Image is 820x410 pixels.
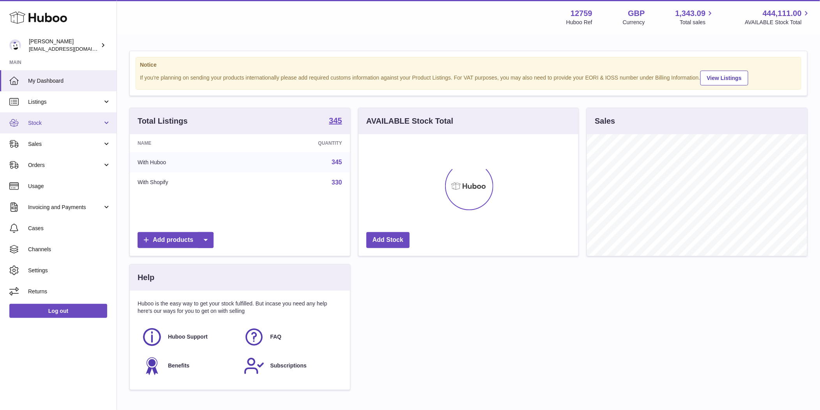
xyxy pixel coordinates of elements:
[28,225,111,232] span: Cases
[9,304,107,318] a: Log out
[140,69,797,85] div: If you're planning on sending your products internationally please add required customs informati...
[248,134,350,152] th: Quantity
[28,140,102,148] span: Sales
[28,246,111,253] span: Channels
[28,98,102,106] span: Listings
[138,300,342,315] p: Huboo is the easy way to get your stock fulfilled. But incase you need any help here's our ways f...
[138,116,188,126] h3: Total Listings
[366,232,410,248] a: Add Stock
[141,355,236,376] a: Benefits
[28,119,102,127] span: Stock
[28,204,102,211] span: Invoicing and Payments
[28,77,111,85] span: My Dashboard
[270,333,281,341] span: FAQ
[29,38,99,53] div: [PERSON_NAME]
[130,152,248,172] td: With Huboo
[680,19,714,26] span: Total sales
[168,362,189,369] span: Benefits
[28,267,111,274] span: Settings
[140,61,797,69] strong: Notice
[700,71,748,85] a: View Listings
[244,355,338,376] a: Subscriptions
[130,134,248,152] th: Name
[28,183,111,190] span: Usage
[745,19,811,26] span: AVAILABLE Stock Total
[28,288,111,295] span: Returns
[138,232,214,248] a: Add products
[244,327,338,348] a: FAQ
[366,116,453,126] h3: AVAILABLE Stock Total
[141,327,236,348] a: Huboo Support
[571,8,592,19] strong: 12759
[168,333,208,341] span: Huboo Support
[675,8,715,26] a: 1,343.09 Total sales
[595,116,615,126] h3: Sales
[745,8,811,26] a: 444,111.00 AVAILABLE Stock Total
[675,8,706,19] span: 1,343.09
[130,172,248,193] td: With Shopify
[332,159,342,165] a: 345
[332,179,342,186] a: 330
[329,117,342,126] a: 345
[628,8,645,19] strong: GBP
[9,39,21,51] img: sofiapanwar@unndr.com
[28,162,102,169] span: Orders
[270,362,306,369] span: Subscriptions
[29,46,115,52] span: [EMAIL_ADDRESS][DOMAIN_NAME]
[566,19,592,26] div: Huboo Ref
[623,19,645,26] div: Currency
[329,117,342,124] strong: 345
[138,272,154,283] h3: Help
[763,8,802,19] span: 444,111.00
